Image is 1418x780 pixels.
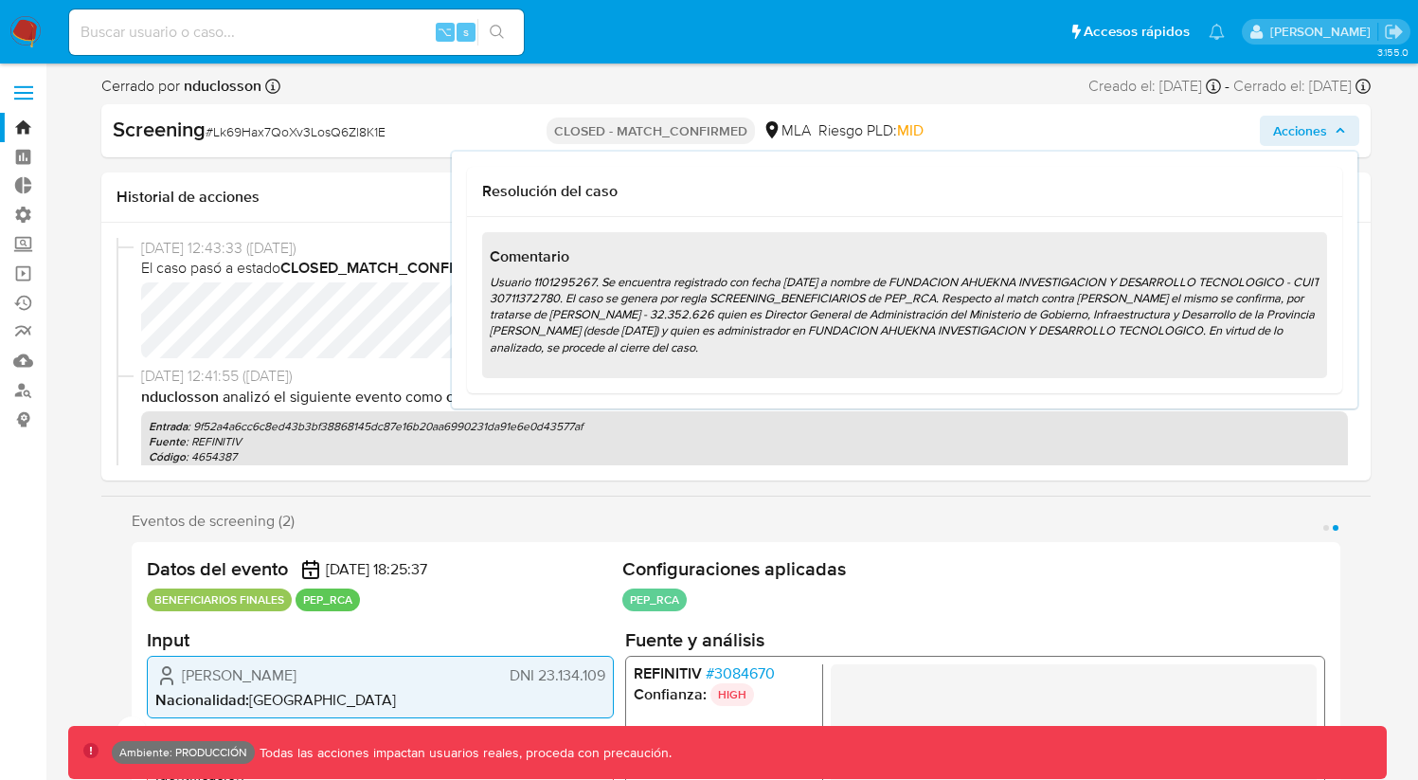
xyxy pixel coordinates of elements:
b: Código [149,448,186,465]
input: Buscar usuario o caso... [69,20,524,45]
div: MLA [763,120,811,141]
b: nduclosson [180,75,261,97]
b: Comentario [149,463,208,481]
p: Todas las acciones impactan usuarios reales, proceda con precaución. [255,744,672,762]
div: Cerrado el: [DATE] [1233,76,1371,97]
span: ⌥ [438,23,452,41]
span: El caso pasó a estado por [141,258,1348,279]
span: Acciones [1273,116,1327,146]
h1: Historial de acciones [117,188,1355,207]
b: Entrada [149,418,188,435]
b: Confirmado [446,386,523,408]
p: : 9f52a4a6cc6c8ed43b3bf38868145dc87e16b20aa6990231da91e6e0d43577af [149,419,1340,434]
p: joaquin.dolcemascolo@mercadolibre.com [1270,23,1377,41]
span: Cerrado por [101,76,261,97]
a: Salir [1384,22,1404,42]
h1: Resolución del caso [482,182,1327,201]
span: - [1225,76,1230,97]
p: : 4654387 [149,449,1340,464]
span: Riesgo PLD: [818,120,924,141]
p: CLOSED - MATCH_CONFIRMED [547,118,755,144]
p: : REFINITIV [149,434,1340,449]
b: CLOSED_MATCH_CONFIRMED [280,257,494,279]
p: Ambiente: PRODUCCIÓN [119,749,247,756]
p: . Se agregó a previous match . [141,387,1348,408]
span: [DATE] 12:43:33 ([DATE]) [141,238,1348,259]
b: Fuente [149,433,186,450]
span: s [463,23,469,41]
span: MID [897,119,924,141]
span: [DATE] 12:41:55 ([DATE]) [141,366,1348,387]
span: Analizó el siguiente evento como [223,386,442,408]
button: Acciones [1260,116,1359,146]
p: Usuario 1101295267. Se encuentra registrado con fecha [DATE] a nombre de FUNDACION AHUEKNA INVEST... [490,274,1319,363]
b: nduclosson [141,386,219,408]
span: # Lk69Hax7QoXv3LosQ6Zl8K1E [206,122,386,141]
a: Notificaciones [1209,24,1225,40]
b: Screening [113,114,206,144]
button: search-icon [477,19,516,45]
div: Creado el: [DATE] [1088,76,1221,97]
span: Accesos rápidos [1084,22,1190,42]
h1: Comentario [490,247,1319,266]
